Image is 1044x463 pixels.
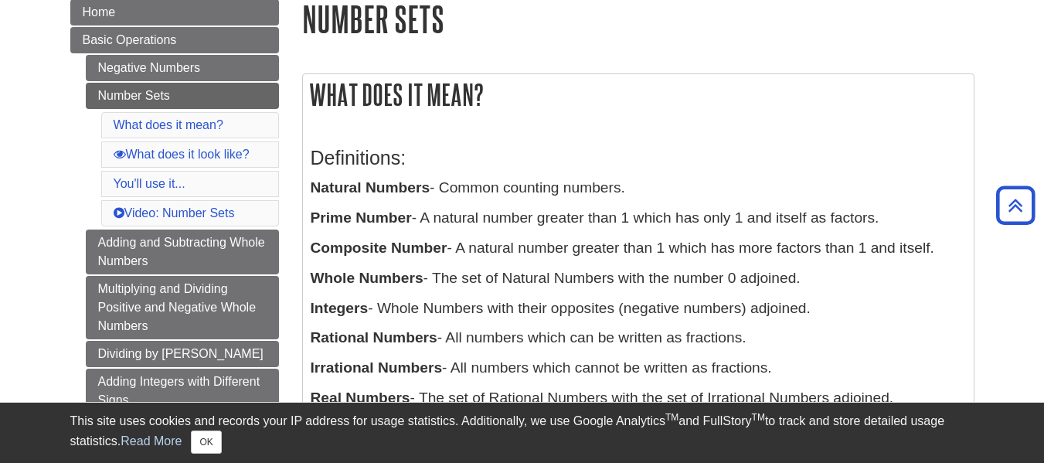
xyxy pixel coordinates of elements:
[303,74,974,115] h2: What does it mean?
[991,195,1040,216] a: Back to Top
[311,267,966,290] p: - The set of Natural Numbers with the number 0 adjoined.
[86,369,279,414] a: Adding Integers with Different Signs
[311,179,430,196] b: Natural Numbers
[311,327,966,349] p: - All numbers which can be written as fractions.
[114,148,250,161] a: What does it look like?
[311,357,966,380] p: - All numbers which cannot be written as fractions.
[86,55,279,81] a: Negative Numbers
[311,300,369,316] b: Integers
[114,206,235,220] a: Video: Number Sets
[311,237,966,260] p: - A natural number greater than 1 which has more factors than 1 and itself.
[311,147,966,169] h3: Definitions:
[86,276,279,339] a: Multiplying and Dividing Positive and Negative Whole Numbers
[83,33,177,46] span: Basic Operations
[70,27,279,53] a: Basic Operations
[114,118,223,131] a: What does it mean?
[665,412,678,423] sup: TM
[311,387,966,410] p: - The set of Rational Numbers with the set of Irrational Numbers adjoined.
[311,359,443,376] b: Irrational Numbers
[311,207,966,230] p: - A natural number greater than 1 which has only 1 and itself as factors.
[311,298,966,320] p: - Whole Numbers with their opposites (negative numbers) adjoined.
[191,431,221,454] button: Close
[70,412,974,454] div: This site uses cookies and records your IP address for usage statistics. Additionally, we use Goo...
[114,177,185,190] a: You'll use it...
[121,434,182,448] a: Read More
[311,177,966,199] p: - Common counting numbers.
[311,270,423,286] b: Whole Numbers
[752,412,765,423] sup: TM
[311,390,410,406] b: Real Numbers
[311,209,412,226] b: Prime Number
[83,5,116,19] span: Home
[86,83,279,109] a: Number Sets
[86,230,279,274] a: Adding and Subtracting Whole Numbers
[86,341,279,367] a: Dividing by [PERSON_NAME]
[311,329,437,346] b: Rational Numbers
[311,240,447,256] b: Composite Number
